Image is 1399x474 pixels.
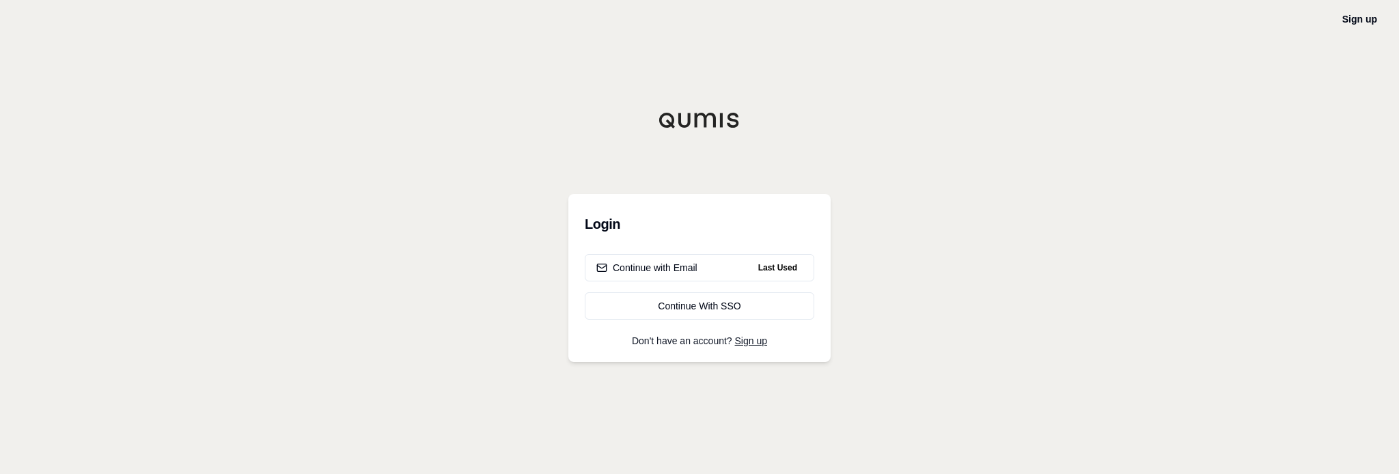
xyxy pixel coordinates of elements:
[585,336,814,346] p: Don't have an account?
[659,112,740,128] img: Qumis
[596,261,697,275] div: Continue with Email
[585,292,814,320] a: Continue With SSO
[596,299,803,313] div: Continue With SSO
[735,335,767,346] a: Sign up
[585,254,814,281] button: Continue with EmailLast Used
[1342,14,1377,25] a: Sign up
[753,260,803,276] span: Last Used
[585,210,814,238] h3: Login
